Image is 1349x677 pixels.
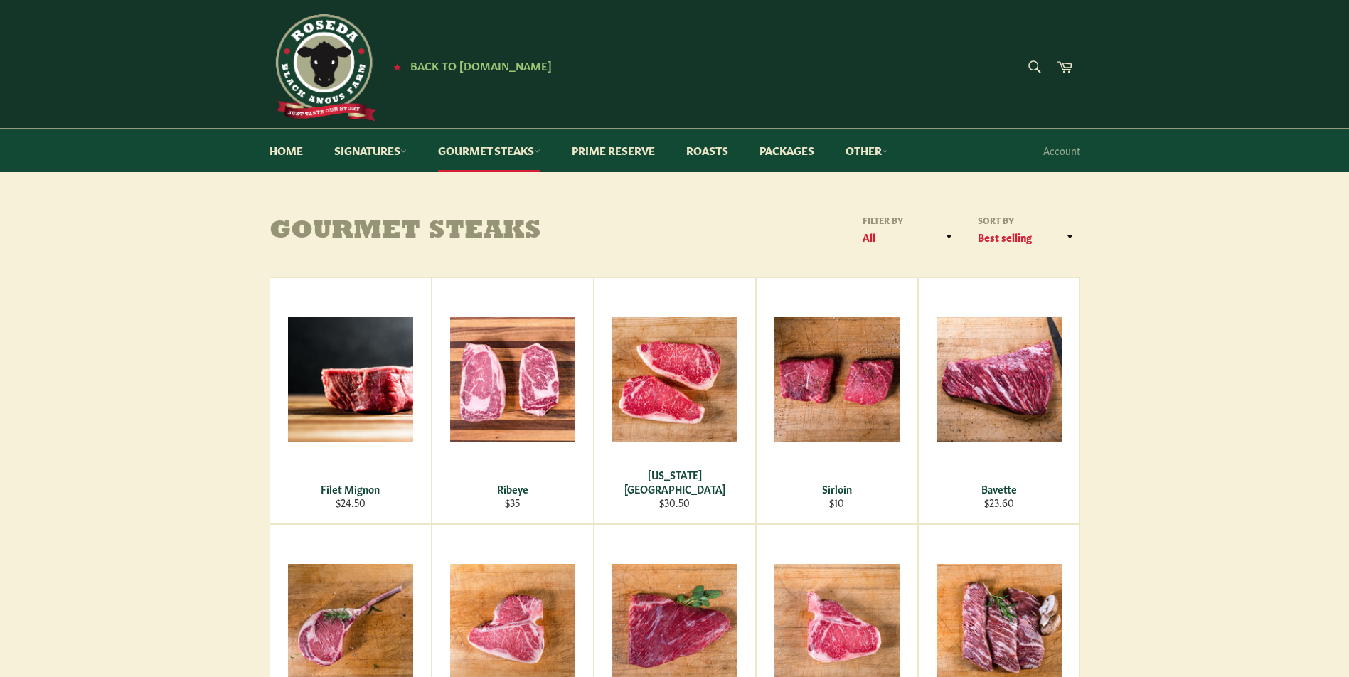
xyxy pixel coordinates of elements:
span: ★ [393,60,401,72]
label: Sort by [974,214,1080,226]
div: $35 [441,496,584,509]
div: Filet Mignon [279,482,422,496]
a: Ribeye Ribeye $35 [432,277,594,524]
a: Other [831,129,902,172]
img: Ribeye [450,317,575,442]
img: Bavette [937,317,1062,442]
a: Prime Reserve [558,129,669,172]
a: Packages [745,129,828,172]
a: Roasts [672,129,742,172]
img: Roseda Beef [270,14,376,121]
a: Signatures [320,129,421,172]
div: Ribeye [441,482,584,496]
a: Bavette Bavette $23.60 [918,277,1080,524]
img: New York Strip [612,317,737,442]
a: ★ Back to [DOMAIN_NAME] [386,60,552,72]
div: $23.60 [927,496,1070,509]
a: Sirloin Sirloin $10 [756,277,918,524]
a: Filet Mignon Filet Mignon $24.50 [270,277,432,524]
a: Gourmet Steaks [424,129,555,172]
div: $30.50 [603,496,746,509]
span: Back to [DOMAIN_NAME] [410,58,552,73]
div: $10 [765,496,908,509]
h1: Gourmet Steaks [270,218,675,246]
div: [US_STATE][GEOGRAPHIC_DATA] [603,468,746,496]
img: Filet Mignon [288,317,413,442]
label: Filter by [858,214,959,226]
a: Account [1036,129,1087,171]
div: Bavette [927,482,1070,496]
a: Home [255,129,317,172]
a: New York Strip [US_STATE][GEOGRAPHIC_DATA] $30.50 [594,277,756,524]
div: $24.50 [279,496,422,509]
img: Sirloin [774,317,900,442]
div: Sirloin [765,482,908,496]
